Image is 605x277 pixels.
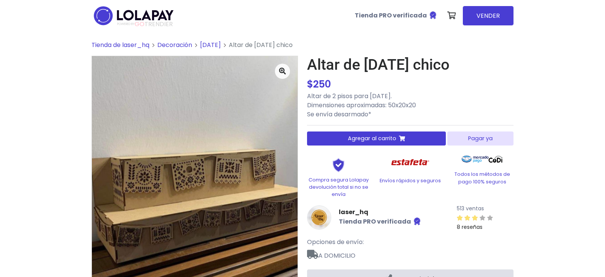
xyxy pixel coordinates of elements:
div: 3 / 5 [457,213,493,222]
nav: breadcrumb [92,41,513,56]
a: VENDER [463,6,513,25]
img: Tienda verificada [428,11,437,20]
img: Codi Logo [489,152,503,167]
span: Agregar al carrito [348,135,396,142]
p: Altar de 2 pisos para [DATE]. Dimensiones aproximadas: 50x20x20 Se envía desarmado* [307,92,513,119]
span: 250 [313,77,331,91]
span: A DOMICILIO [307,247,513,260]
a: 8 reseñas [457,213,513,232]
b: Tienda PRO verificada [339,218,411,226]
span: Opciones de envío: [307,238,364,246]
a: laser_hq [339,208,422,217]
img: Shield [320,158,357,172]
h1: Altar de [DATE] chico [307,56,513,74]
a: [DATE] [200,41,221,49]
span: GO [135,20,144,28]
img: Estafeta Logo [385,152,436,173]
p: Todos los métodos de pago 100% seguros [451,171,513,185]
a: Decoración [157,41,192,49]
span: Altar de [DATE] chico [229,41,293,49]
button: Agregar al carrito [307,131,446,146]
button: Pagar ya [447,131,513,146]
span: TRENDIER [117,21,173,28]
div: $ [307,77,513,92]
img: Mercado Pago Logo [462,152,489,167]
b: Tienda PRO verificada [355,11,427,20]
p: Compra segura Lolapay devolución total si no se envía [307,176,370,198]
img: Tienda verificada [413,217,422,226]
small: 513 ventas [457,205,484,212]
span: POWERED BY [117,22,135,26]
a: Tienda de laser_hq [92,41,149,49]
small: 8 reseñas [457,223,482,231]
img: logo [92,4,176,28]
img: laser_hq [307,205,331,230]
p: Envíos rápidos y seguros [379,177,442,184]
